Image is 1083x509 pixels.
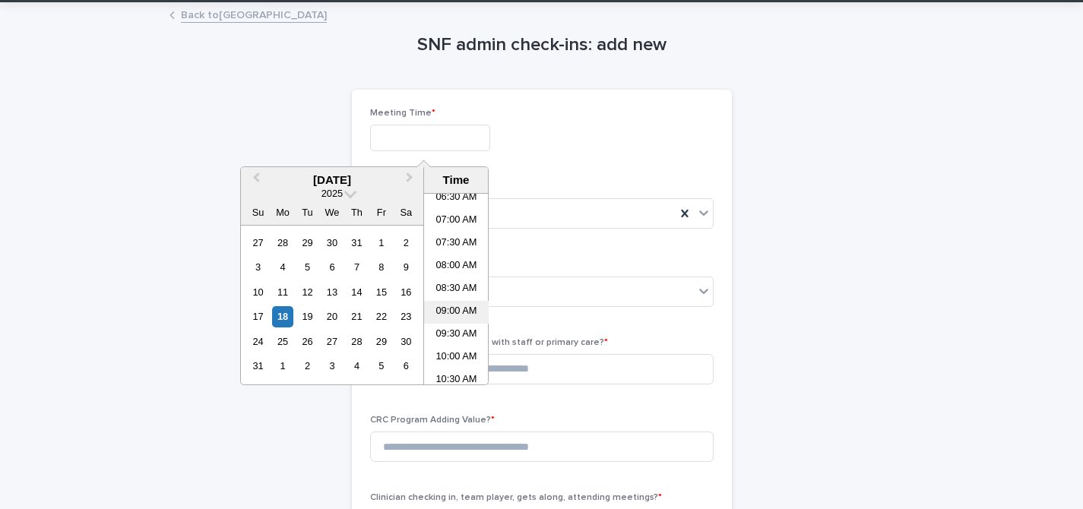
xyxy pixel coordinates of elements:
[272,257,293,277] div: Choose Monday, August 4th, 2025
[272,202,293,223] div: Mo
[352,34,732,56] h1: SNF admin check-ins: add new
[248,331,268,352] div: Choose Sunday, August 24th, 2025
[297,232,318,253] div: Choose Tuesday, July 29th, 2025
[424,301,489,324] li: 09:00 AM
[297,306,318,327] div: Choose Tuesday, August 19th, 2025
[424,278,489,301] li: 08:30 AM
[245,230,418,378] div: month 2025-08
[321,306,342,327] div: Choose Wednesday, August 20th, 2025
[370,416,495,425] span: CRC Program Adding Value?
[396,232,416,253] div: Choose Saturday, August 2nd, 2025
[428,173,484,187] div: Time
[424,255,489,278] li: 08:00 AM
[321,356,342,376] div: Choose Wednesday, September 3rd, 2025
[347,257,367,277] div: Choose Thursday, August 7th, 2025
[321,282,342,302] div: Choose Wednesday, August 13th, 2025
[321,188,343,199] span: 2025
[424,369,489,392] li: 10:30 AM
[347,232,367,253] div: Choose Thursday, July 31st, 2025
[396,306,416,327] div: Choose Saturday, August 23rd, 2025
[424,324,489,346] li: 09:30 AM
[347,356,367,376] div: Choose Thursday, September 4th, 2025
[371,232,391,253] div: Choose Friday, August 1st, 2025
[370,493,662,502] span: Clinician checking in, team player, gets along, attending meetings?
[297,202,318,223] div: Tu
[297,331,318,352] div: Choose Tuesday, August 26th, 2025
[371,202,391,223] div: Fr
[248,257,268,277] div: Choose Sunday, August 3rd, 2025
[321,202,342,223] div: We
[181,5,327,23] a: Back to[GEOGRAPHIC_DATA]
[396,331,416,352] div: Choose Saturday, August 30th, 2025
[347,202,367,223] div: Th
[371,282,391,302] div: Choose Friday, August 15th, 2025
[370,109,435,118] span: Meeting Time
[370,338,608,347] span: How is our Clinician working with staff or primary care?
[396,282,416,302] div: Choose Saturday, August 16th, 2025
[248,282,268,302] div: Choose Sunday, August 10th, 2025
[347,282,367,302] div: Choose Thursday, August 14th, 2025
[297,257,318,277] div: Choose Tuesday, August 5th, 2025
[396,202,416,223] div: Sa
[396,257,416,277] div: Choose Saturday, August 9th, 2025
[321,257,342,277] div: Choose Wednesday, August 6th, 2025
[371,257,391,277] div: Choose Friday, August 8th, 2025
[321,232,342,253] div: Choose Wednesday, July 30th, 2025
[424,187,489,210] li: 06:30 AM
[371,356,391,376] div: Choose Friday, September 5th, 2025
[272,232,293,253] div: Choose Monday, July 28th, 2025
[272,282,293,302] div: Choose Monday, August 11th, 2025
[371,331,391,352] div: Choose Friday, August 29th, 2025
[371,306,391,327] div: Choose Friday, August 22nd, 2025
[272,331,293,352] div: Choose Monday, August 25th, 2025
[396,356,416,376] div: Choose Saturday, September 6th, 2025
[248,232,268,253] div: Choose Sunday, July 27th, 2025
[241,173,423,187] div: [DATE]
[248,202,268,223] div: Su
[272,356,293,376] div: Choose Monday, September 1st, 2025
[248,306,268,327] div: Choose Sunday, August 17th, 2025
[297,282,318,302] div: Choose Tuesday, August 12th, 2025
[399,169,423,193] button: Next Month
[347,306,367,327] div: Choose Thursday, August 21st, 2025
[321,331,342,352] div: Choose Wednesday, August 27th, 2025
[424,346,489,369] li: 10:00 AM
[272,306,293,327] div: Choose Monday, August 18th, 2025
[347,331,367,352] div: Choose Thursday, August 28th, 2025
[248,356,268,376] div: Choose Sunday, August 31st, 2025
[242,169,267,193] button: Previous Month
[424,210,489,232] li: 07:00 AM
[297,356,318,376] div: Choose Tuesday, September 2nd, 2025
[424,232,489,255] li: 07:30 AM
